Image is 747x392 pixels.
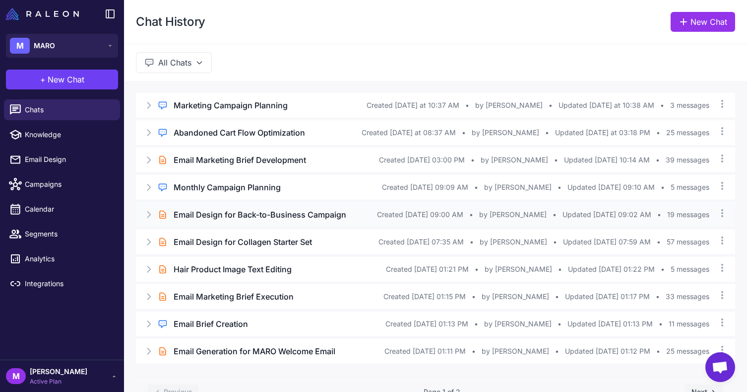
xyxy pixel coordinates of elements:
div: M [10,38,30,54]
span: Created [DATE] 09:09 AM [382,182,468,193]
span: • [661,182,665,193]
span: Created [DATE] 01:11 PM [384,346,466,357]
span: • [660,100,664,111]
span: by [PERSON_NAME] [484,182,552,193]
span: 39 messages [666,155,709,165]
span: • [472,291,476,302]
span: Analytics [25,253,112,264]
span: by [PERSON_NAME] [485,264,552,275]
span: • [657,209,661,220]
div: M [6,368,26,384]
h3: Email Design for Collagen Starter Set [174,236,312,248]
span: • [558,318,561,329]
span: • [659,318,663,329]
span: • [475,264,479,275]
span: • [470,236,474,247]
span: • [474,318,478,329]
span: Created [DATE] 01:13 PM [385,318,468,329]
span: Created [DATE] 03:00 PM [379,155,465,165]
span: Knowledge [25,129,112,140]
span: Updated [DATE] 01:12 PM [565,346,650,357]
h3: Abandoned Cart Flow Optimization [174,127,305,139]
span: 25 messages [666,127,709,138]
span: • [553,236,557,247]
a: Calendar [4,199,120,220]
span: • [558,182,561,193]
span: • [471,155,475,165]
span: Created [DATE] 01:21 PM [386,264,469,275]
span: Created [DATE] 09:00 AM [377,209,463,220]
span: • [469,209,473,220]
a: Chats [4,99,120,120]
span: Created [DATE] 01:15 PM [383,291,466,302]
span: Updated [DATE] 01:13 PM [567,318,653,329]
span: Created [DATE] 07:35 AM [378,236,464,247]
button: +New Chat [6,70,118,89]
span: Integrations [25,278,112,289]
h3: Email Marketing Brief Development [174,154,306,166]
span: Chats [25,104,112,115]
span: 5 messages [671,182,709,193]
span: Updated [DATE] at 03:18 PM [555,127,650,138]
a: Integrations [4,273,120,294]
a: Campaigns [4,174,120,195]
span: by [PERSON_NAME] [475,100,543,111]
span: Updated [DATE] 07:59 AM [563,236,651,247]
span: Active Plan [30,377,87,386]
span: • [549,100,553,111]
span: Created [DATE] at 10:37 AM [367,100,459,111]
span: by [PERSON_NAME] [480,236,547,247]
span: Updated [DATE] 09:02 AM [562,209,651,220]
h1: Chat History [136,14,205,30]
span: • [462,127,466,138]
a: Knowledge [4,124,120,145]
span: 5 messages [671,264,709,275]
button: MMARO [6,34,118,58]
button: All Chats [136,52,212,73]
span: Updated [DATE] 01:22 PM [568,264,655,275]
span: by [PERSON_NAME] [482,346,549,357]
span: Updated [DATE] at 10:38 AM [559,100,654,111]
span: Email Design [25,154,112,165]
h3: Marketing Campaign Planning [174,99,288,111]
span: 3 messages [670,100,709,111]
span: [PERSON_NAME] [30,366,87,377]
a: Open chat [705,352,735,382]
span: New Chat [48,74,84,85]
span: Segments [25,229,112,239]
h3: Email Generation for MARO Welcome Email [174,345,335,357]
a: Analytics [4,248,120,269]
h3: Email Marketing Brief Execution [174,291,294,303]
span: • [656,127,660,138]
h3: Monthly Campaign Planning [174,181,281,193]
span: • [554,155,558,165]
span: • [656,346,660,357]
span: 57 messages [667,236,709,247]
a: Email Design [4,149,120,170]
span: Updated [DATE] 10:14 AM [564,155,650,165]
span: by [PERSON_NAME] [481,155,548,165]
img: Raleon Logo [6,8,79,20]
span: by [PERSON_NAME] [484,318,552,329]
span: by [PERSON_NAME] [479,209,547,220]
span: + [40,74,46,85]
span: by [PERSON_NAME] [482,291,549,302]
span: by [PERSON_NAME] [472,127,539,138]
span: 11 messages [669,318,709,329]
span: Campaigns [25,179,112,190]
span: Updated [DATE] 01:17 PM [565,291,650,302]
span: • [656,291,660,302]
h3: Email Brief Creation [174,318,248,330]
span: • [472,346,476,357]
span: • [474,182,478,193]
a: New Chat [671,12,735,32]
span: Created [DATE] at 08:37 AM [362,127,456,138]
span: 25 messages [666,346,709,357]
span: • [545,127,549,138]
span: • [661,264,665,275]
span: • [555,291,559,302]
span: • [657,236,661,247]
span: Calendar [25,204,112,215]
span: • [553,209,557,220]
h3: Email Design for Back-to-Business Campaign [174,209,346,221]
